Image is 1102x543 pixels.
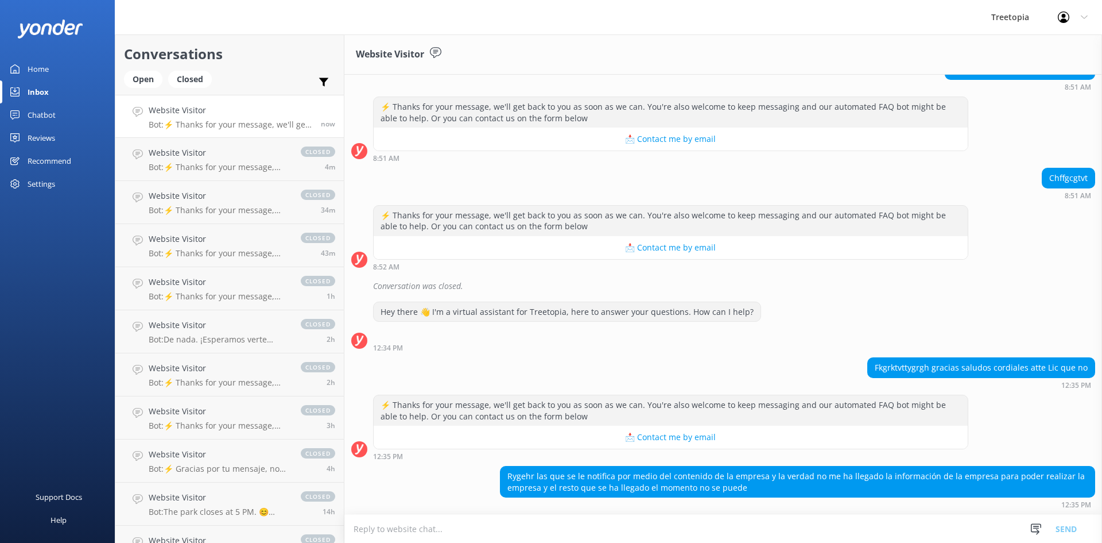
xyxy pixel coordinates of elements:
a: Website VisitorBot:⚡ Thanks for your message, we'll get back to you as soon as we can. You're als... [115,181,344,224]
a: Website VisitorBot:The park closes at 5 PM. 😊 You’ll have plenty of time to enjoy everything befo... [115,483,344,526]
span: Sep 16 2025 10:09am (UTC -06:00) America/Mexico_City [327,334,335,344]
div: Closed [168,71,212,88]
strong: 8:51 AM [373,155,399,162]
span: Sep 16 2025 12:31pm (UTC -06:00) America/Mexico_City [325,162,335,172]
div: Fkgrktvttygrgh gracias saludos cordiales atte Lic que no [868,358,1095,378]
span: closed [301,405,335,415]
div: Chffgcgtvt [1042,168,1095,188]
div: Sep 16 2025 12:34pm (UTC -06:00) America/Mexico_City [373,344,761,352]
a: Website VisitorBot:⚡ Thanks for your message, we'll get back to you as soon as we can. You're als... [115,353,344,396]
h4: Website Visitor [149,190,289,202]
span: closed [301,362,335,372]
strong: 12:35 PM [1061,502,1091,509]
span: Sep 16 2025 12:35pm (UTC -06:00) America/Mexico_City [321,119,335,129]
div: Sep 16 2025 08:51am (UTC -06:00) America/Mexico_City [945,83,1095,91]
h4: Website Visitor [149,147,289,159]
div: Sep 16 2025 08:51am (UTC -06:00) America/Mexico_City [1042,191,1095,199]
span: closed [301,448,335,459]
h4: Website Visitor [149,491,289,504]
button: 📩 Contact me by email [374,236,968,259]
img: yonder-white-logo.png [17,20,83,38]
strong: 8:51 AM [1065,84,1091,91]
div: Help [51,509,67,532]
a: Website VisitorBot:De nada. ¡Esperamos verte pronto en Treetopia!closed2h [115,310,344,353]
p: Bot: De nada. ¡Esperamos verte pronto en Treetopia! [149,334,289,345]
div: Sep 16 2025 12:35pm (UTC -06:00) America/Mexico_City [500,500,1095,509]
span: Sep 16 2025 11:51am (UTC -06:00) America/Mexico_City [321,248,335,258]
button: 📩 Contact me by email [374,128,968,151]
p: Bot: ⚡ Thanks for your message, we'll get back to you as soon as we can. You're also welcome to k... [149,378,289,388]
span: Sep 16 2025 11:14am (UTC -06:00) America/Mexico_City [327,291,335,301]
div: Reviews [28,126,55,149]
h4: Website Visitor [149,405,289,418]
a: Closed [168,72,218,85]
p: Bot: ⚡ Thanks for your message, we'll get back to you as soon as we can. You're also welcome to k... [149,162,289,172]
p: Bot: ⚡ Thanks for your message, we'll get back to you as soon as we can. You're also welcome to k... [149,248,289,259]
p: Bot: ⚡ Thanks for your message, we'll get back to you as soon as we can. You're also welcome to k... [149,120,312,130]
div: ⚡ Thanks for your message, we'll get back to you as soon as we can. You're also welcome to keep m... [374,97,968,128]
span: closed [301,147,335,157]
span: Sep 16 2025 09:56am (UTC -06:00) America/Mexico_City [327,378,335,387]
button: 📩 Contact me by email [374,426,968,449]
div: Rygehr las que se le notifica por medio del contenido de la empresa y la verdad no me ha llegado ... [500,467,1095,497]
p: Bot: ⚡ Thanks for your message, we'll get back to you as soon as we can. You're also welcome to k... [149,421,289,431]
a: Website VisitorBot:⚡ Thanks for your message, we'll get back to you as soon as we can. You're als... [115,396,344,440]
span: closed [301,319,335,329]
h3: Website Visitor [356,47,424,62]
h4: Website Visitor [149,448,289,461]
h4: Website Visitor [149,104,312,117]
strong: 8:51 AM [1065,192,1091,199]
p: Bot: ⚡ Gracias por tu mensaje, nos pondremos en contacto contigo lo antes posible. También puedes... [149,464,289,474]
div: Support Docs [36,486,82,509]
div: Hey there 👋 I'm a virtual assistant for Treetopia, here to answer your questions. How can I help? [374,302,760,322]
a: Website VisitorBot:⚡ Thanks for your message, we'll get back to you as soon as we can. You're als... [115,224,344,267]
span: closed [301,276,335,286]
div: Chatbot [28,103,56,126]
strong: 12:35 PM [373,453,403,460]
div: Open [124,71,162,88]
div: Conversation was closed. [373,276,1095,296]
strong: 8:52 AM [373,264,399,271]
div: Sep 16 2025 08:51am (UTC -06:00) America/Mexico_City [373,154,968,162]
div: 2025-09-16T14:53:02.449 [351,276,1095,296]
a: Website VisitorBot:⚡ Thanks for your message, we'll get back to you as soon as we can. You're als... [115,267,344,310]
div: Sep 16 2025 12:35pm (UTC -06:00) America/Mexico_City [867,381,1095,389]
span: Sep 15 2025 09:57pm (UTC -06:00) America/Mexico_City [323,507,335,517]
p: Bot: The park closes at 5 PM. 😊 You’ll have plenty of time to enjoy everything before then! [149,507,289,517]
div: Settings [28,172,55,195]
h4: Website Visitor [149,362,289,375]
h4: Website Visitor [149,233,289,245]
span: Sep 16 2025 12:01pm (UTC -06:00) America/Mexico_City [321,205,335,215]
div: Home [28,57,49,80]
span: closed [301,190,335,200]
a: Website VisitorBot:⚡ Thanks for your message, we'll get back to you as soon as we can. You're als... [115,138,344,181]
span: closed [301,491,335,502]
h4: Website Visitor [149,319,289,332]
strong: 12:35 PM [1061,382,1091,389]
div: ⚡ Thanks for your message, we'll get back to you as soon as we can. You're also welcome to keep m... [374,395,968,426]
div: Inbox [28,80,49,103]
p: Bot: ⚡ Thanks for your message, we'll get back to you as soon as we can. You're also welcome to k... [149,291,289,302]
a: Open [124,72,168,85]
a: Website VisitorBot:⚡ Thanks for your message, we'll get back to you as soon as we can. You're als... [115,95,344,138]
div: Recommend [28,149,71,172]
p: Bot: ⚡ Thanks for your message, we'll get back to you as soon as we can. You're also welcome to k... [149,205,289,215]
h4: Website Visitor [149,276,289,288]
span: closed [301,233,335,243]
h2: Conversations [124,43,335,65]
span: Sep 16 2025 08:15am (UTC -06:00) America/Mexico_City [327,464,335,473]
a: Website VisitorBot:⚡ Gracias por tu mensaje, nos pondremos en contacto contigo lo antes posible. ... [115,440,344,483]
div: Sep 16 2025 12:35pm (UTC -06:00) America/Mexico_City [373,452,968,460]
strong: 12:34 PM [373,345,403,352]
div: ⚡ Thanks for your message, we'll get back to you as soon as we can. You're also welcome to keep m... [374,206,968,236]
div: Sep 16 2025 08:52am (UTC -06:00) America/Mexico_City [373,263,968,271]
span: Sep 16 2025 09:29am (UTC -06:00) America/Mexico_City [327,421,335,430]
